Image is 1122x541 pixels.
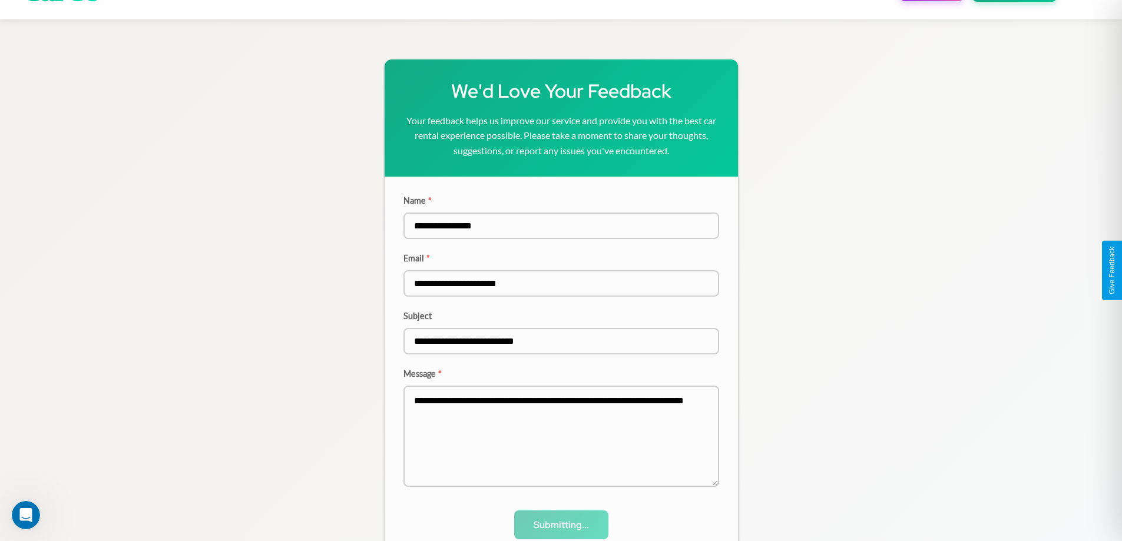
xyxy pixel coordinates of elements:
label: Message [403,369,719,379]
label: Name [403,195,719,205]
button: Submitting... [514,510,608,539]
label: Subject [403,311,719,321]
p: Your feedback helps us improve our service and provide you with the best car rental experience po... [403,113,719,158]
div: Give Feedback [1108,247,1116,294]
iframe: Intercom live chat [12,501,40,529]
h1: We'd Love Your Feedback [403,78,719,104]
label: Email [403,253,719,263]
